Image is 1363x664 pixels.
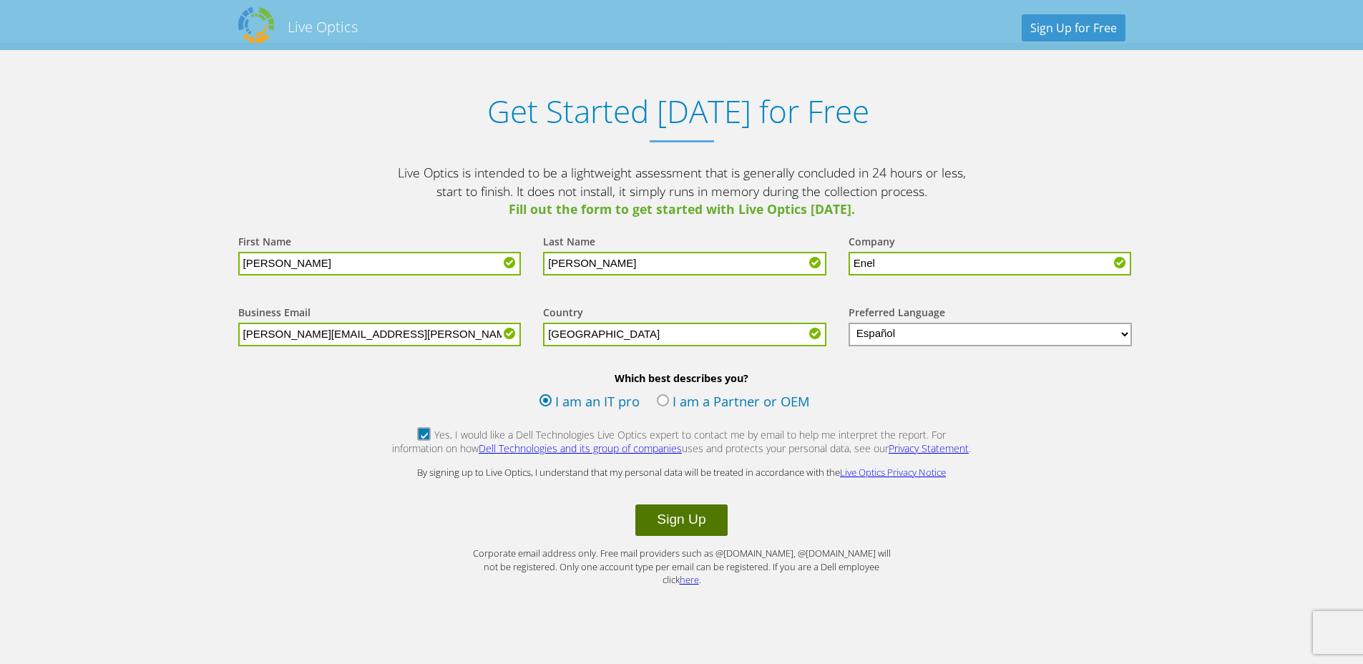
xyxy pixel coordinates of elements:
label: I am a Partner or OEM [657,392,810,414]
a: Privacy Statement [889,441,969,455]
b: Which best describes you? [224,371,1140,385]
button: Sign Up [635,504,727,536]
p: Corporate email address only. Free mail providers such as @[DOMAIN_NAME], @[DOMAIN_NAME] will not... [467,547,897,587]
label: I am an IT pro [539,392,640,414]
label: Yes, I would like a Dell Technologies Live Optics expert to contact me by email to help me interp... [391,428,972,459]
a: Live Optics Privacy Notice [840,466,946,479]
h2: Live Optics [288,17,358,36]
a: Sign Up for Free [1022,14,1125,41]
label: Country [543,306,583,323]
img: Dell Dpack [238,7,274,43]
a: Dell Technologies and its group of companies [479,441,682,455]
span: Fill out the form to get started with Live Optics [DATE]. [396,200,968,219]
a: here [680,573,699,586]
p: By signing up to Live Optics, I understand that my personal data will be treated in accordance wi... [396,466,968,479]
h1: Get Started [DATE] for Free [224,93,1133,130]
label: Company [849,235,895,252]
input: Start typing to search for a country [543,323,826,346]
label: Preferred Language [849,306,945,323]
p: Live Optics is intended to be a lightweight assessment that is generally concluded in 24 hours or... [396,164,968,219]
label: Last Name [543,235,595,252]
label: Business Email [238,306,311,323]
label: First Name [238,235,291,252]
